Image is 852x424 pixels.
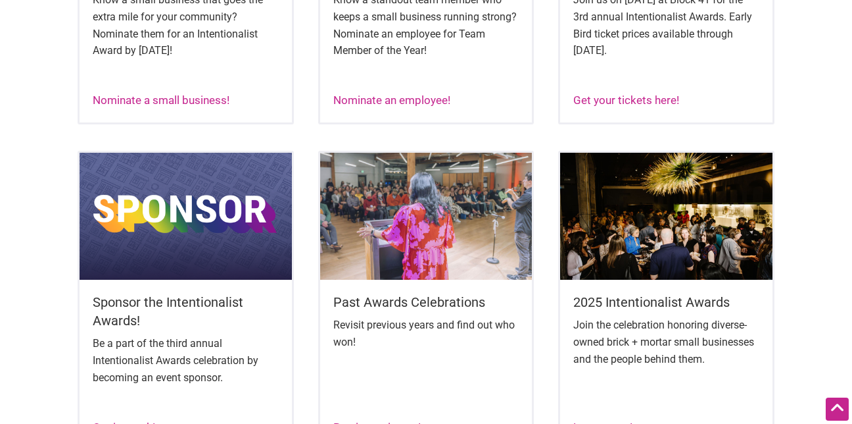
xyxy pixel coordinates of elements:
[333,93,450,107] a: Nominate an employee!
[93,293,279,330] h5: Sponsor the Intentionalist Awards!
[333,317,519,350] p: Revisit previous years and find out who won!
[93,93,229,107] a: Nominate a small business!
[333,293,519,311] h5: Past Awards Celebrations
[573,293,759,311] h5: 2025 Intentionalist Awards
[573,93,679,107] a: Get your tickets here!
[826,398,849,421] div: Scroll Back to Top
[573,317,759,367] p: Join the celebration honoring diverse-owned brick + mortar small businesses and the people behind...
[93,335,279,386] p: Be a part of the third annual Intentionalist Awards celebration by becoming an event sponsor.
